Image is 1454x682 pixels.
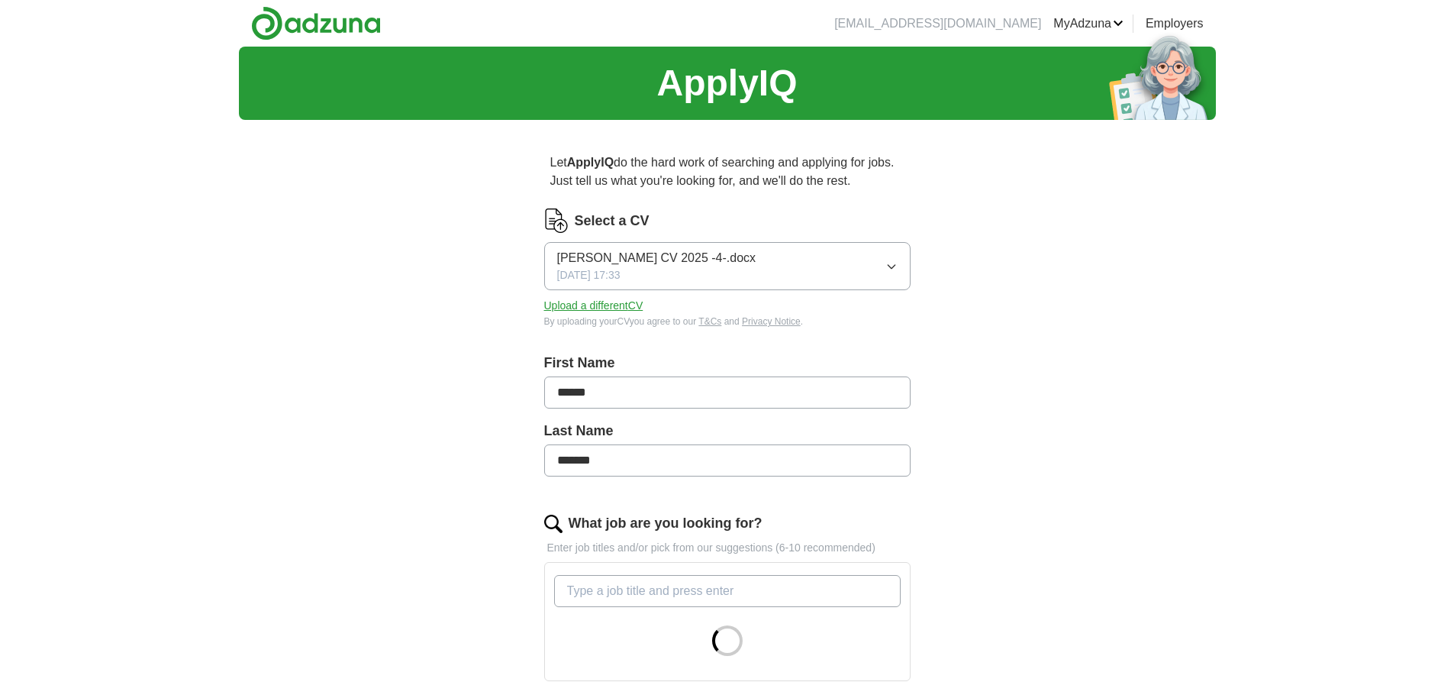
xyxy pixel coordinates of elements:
li: [EMAIL_ADDRESS][DOMAIN_NAME] [834,15,1041,33]
button: Upload a differentCV [544,298,643,314]
span: [DATE] 17:33 [557,267,621,283]
div: By uploading your CV you agree to our and . [544,315,911,328]
img: search.png [544,515,563,533]
input: Type a job title and press enter [554,575,901,607]
p: Let do the hard work of searching and applying for jobs. Just tell us what you're looking for, an... [544,147,911,196]
a: Privacy Notice [742,316,801,327]
label: What job are you looking for? [569,513,762,534]
label: Last Name [544,421,911,441]
img: Adzuna logo [251,6,381,40]
a: T&Cs [698,316,721,327]
button: [PERSON_NAME] CV 2025 -4-.docx[DATE] 17:33 [544,242,911,290]
h1: ApplyIQ [656,56,797,111]
a: MyAdzuna [1053,15,1124,33]
label: First Name [544,353,911,373]
strong: ApplyIQ [567,156,614,169]
span: [PERSON_NAME] CV 2025 -4-.docx [557,249,756,267]
p: Enter job titles and/or pick from our suggestions (6-10 recommended) [544,540,911,556]
a: Employers [1146,15,1204,33]
img: CV Icon [544,208,569,233]
label: Select a CV [575,211,650,231]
